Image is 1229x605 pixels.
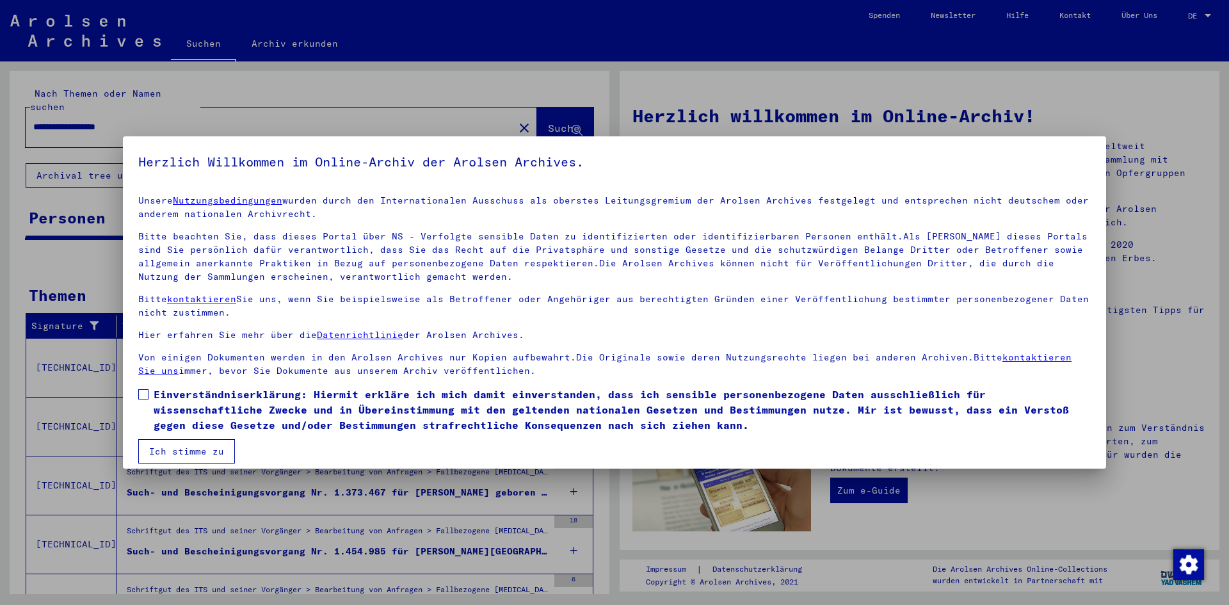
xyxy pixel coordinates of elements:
a: kontaktieren Sie uns [138,351,1072,376]
a: Nutzungsbedingungen [173,195,282,206]
button: Ich stimme zu [138,439,235,464]
p: Bitte beachten Sie, dass dieses Portal über NS - Verfolgte sensible Daten zu identifizierten oder... [138,230,1091,284]
a: kontaktieren [167,293,236,305]
p: Unsere wurden durch den Internationalen Ausschuss als oberstes Leitungsgremium der Arolsen Archiv... [138,194,1091,221]
span: Einverständniserklärung: Hiermit erkläre ich mich damit einverstanden, dass ich sensible personen... [154,387,1091,433]
img: Zustimmung ändern [1173,549,1204,580]
div: Zustimmung ändern [1173,549,1203,579]
h5: Herzlich Willkommen im Online-Archiv der Arolsen Archives. [138,152,1091,172]
p: Hier erfahren Sie mehr über die der Arolsen Archives. [138,328,1091,342]
a: Datenrichtlinie [317,329,403,341]
p: Bitte Sie uns, wenn Sie beispielsweise als Betroffener oder Angehöriger aus berechtigten Gründen ... [138,293,1091,319]
p: Von einigen Dokumenten werden in den Arolsen Archives nur Kopien aufbewahrt.Die Originale sowie d... [138,351,1091,378]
